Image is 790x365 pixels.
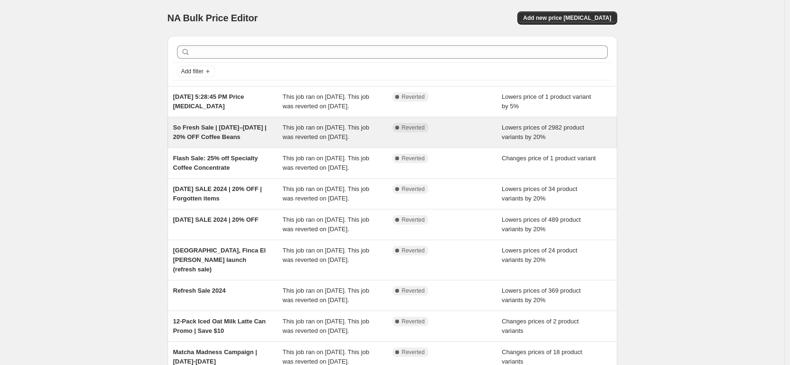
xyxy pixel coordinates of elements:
[502,348,582,365] span: Changes prices of 18 product variants
[402,247,425,254] span: Reverted
[173,247,266,273] span: [GEOGRAPHIC_DATA], Finca El [PERSON_NAME] launch (refresh sale)
[517,11,617,25] button: Add new price [MEDICAL_DATA]
[402,287,425,295] span: Reverted
[283,185,369,202] span: This job ran on [DATE]. This job was reverted on [DATE].
[173,287,226,294] span: Refresh Sale 2024
[402,124,425,131] span: Reverted
[502,287,581,304] span: Lowers prices of 369 product variants by 20%
[283,348,369,365] span: This job ran on [DATE]. This job was reverted on [DATE].
[402,155,425,162] span: Reverted
[168,13,258,23] span: NA Bulk Price Editor
[283,287,369,304] span: This job ran on [DATE]. This job was reverted on [DATE].
[283,93,369,110] span: This job ran on [DATE]. This job was reverted on [DATE].
[402,348,425,356] span: Reverted
[283,318,369,334] span: This job ran on [DATE]. This job was reverted on [DATE].
[402,318,425,325] span: Reverted
[283,247,369,263] span: This job ran on [DATE]. This job was reverted on [DATE].
[173,124,266,140] span: So Fresh Sale | [DATE]–[DATE] | 20% OFF Coffee Beans
[502,93,591,110] span: Lowers price of 1 product variant by 5%
[402,185,425,193] span: Reverted
[502,318,579,334] span: Changes prices of 2 product variants
[173,318,266,334] span: 12-Pack Iced Oat Milk Latte Can Promo | Save $10
[523,14,611,22] span: Add new price [MEDICAL_DATA]
[283,216,369,233] span: This job ran on [DATE]. This job was reverted on [DATE].
[502,124,584,140] span: Lowers prices of 2982 product variants by 20%
[502,155,596,162] span: Changes price of 1 product variant
[283,124,369,140] span: This job ran on [DATE]. This job was reverted on [DATE].
[177,66,215,77] button: Add filter
[502,216,581,233] span: Lowers prices of 489 product variants by 20%
[173,216,258,223] span: [DATE] SALE 2024 | 20% OFF
[402,93,425,101] span: Reverted
[173,185,262,202] span: [DATE] SALE 2024 | 20% OFF | Forgotten items
[283,155,369,171] span: This job ran on [DATE]. This job was reverted on [DATE].
[173,93,244,110] span: [DATE] 5:28:45 PM Price [MEDICAL_DATA]
[173,155,258,171] span: Flash Sale: 25% off Specialty Coffee Concentrate
[502,185,577,202] span: Lowers prices of 34 product variants by 20%
[402,216,425,224] span: Reverted
[502,247,577,263] span: Lowers prices of 24 product variants by 20%
[181,68,204,75] span: Add filter
[173,348,257,365] span: Matcha Madness Campaign | [DATE]-[DATE]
